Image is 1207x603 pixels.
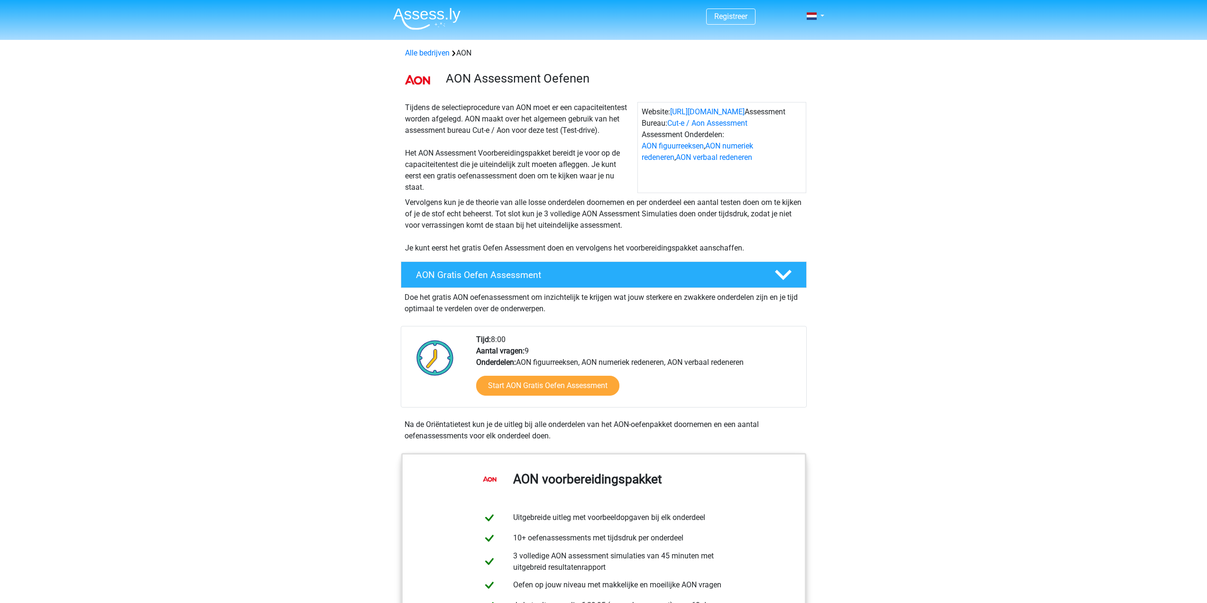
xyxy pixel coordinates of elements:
img: Klok [411,334,459,381]
a: AON Gratis Oefen Assessment [397,261,811,288]
b: Aantal vragen: [476,346,525,355]
a: Cut-e / Aon Assessment [667,119,747,128]
a: AON numeriek redeneren [642,141,753,162]
div: Website: Assessment Bureau: Assessment Onderdelen: , , [637,102,806,193]
a: Start AON Gratis Oefen Assessment [476,376,619,396]
b: Tijd: [476,335,491,344]
a: Registreer [714,12,747,21]
a: AON figuurreeksen [642,141,704,150]
div: AON [401,47,806,59]
img: Assessly [393,8,461,30]
div: 8:00 9 AON figuurreeksen, AON numeriek redeneren, AON verbaal redeneren [469,334,806,407]
div: Tijdens de selectieprocedure van AON moet er een capaciteitentest worden afgelegd. AON maakt over... [401,102,637,193]
div: Na de Oriëntatietest kun je de uitleg bij alle onderdelen van het AON-oefenpakket doornemen en ee... [401,419,807,442]
h3: AON Assessment Oefenen [446,71,799,86]
b: Onderdelen: [476,358,516,367]
div: Doe het gratis AON oefenassessment om inzichtelijk te krijgen wat jouw sterkere en zwakkere onder... [401,288,807,315]
a: AON verbaal redeneren [676,153,752,162]
div: Vervolgens kun je de theorie van alle losse onderdelen doornemen en per onderdeel een aantal test... [401,197,806,254]
a: [URL][DOMAIN_NAME] [670,107,745,116]
a: Alle bedrijven [405,48,450,57]
h4: AON Gratis Oefen Assessment [416,269,759,280]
